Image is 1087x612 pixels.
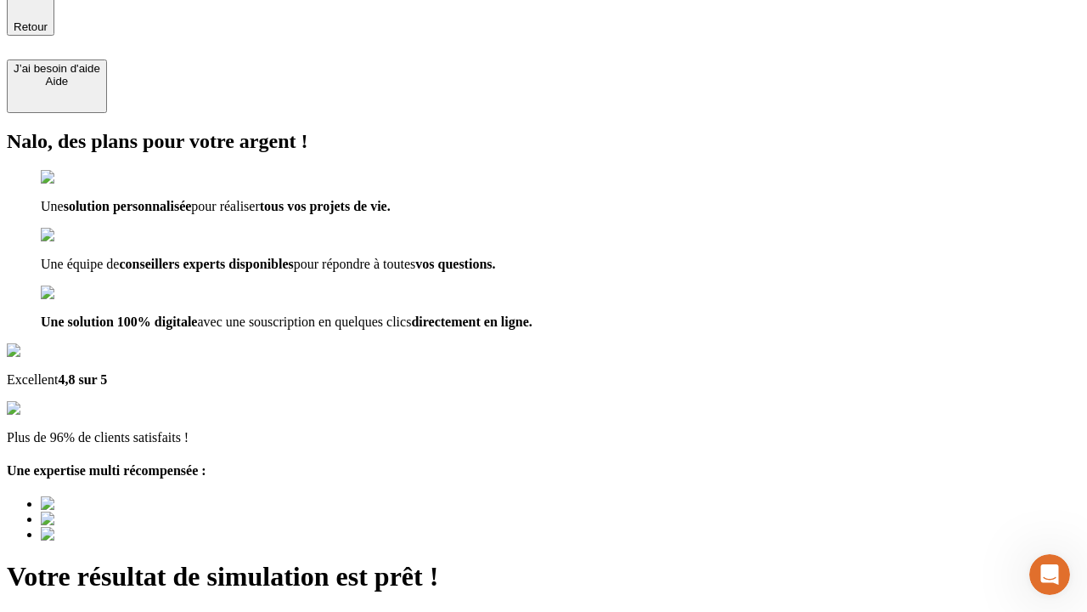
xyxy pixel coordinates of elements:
[41,286,114,301] img: checkmark
[7,463,1080,479] h4: Une expertise multi récompensée :
[41,314,197,329] span: Une solution 100% digitale
[7,401,91,416] img: reviews stars
[14,75,100,88] div: Aide
[41,496,198,512] img: Best savings advice award
[41,527,198,542] img: Best savings advice award
[411,314,532,329] span: directement en ligne.
[7,343,105,359] img: Google Review
[41,257,119,271] span: Une équipe de
[41,228,114,243] img: checkmark
[191,199,259,213] span: pour réaliser
[1029,554,1070,595] iframe: Intercom live chat
[41,199,64,213] span: Une
[14,20,48,33] span: Retour
[294,257,416,271] span: pour répondre à toutes
[119,257,293,271] span: conseillers experts disponibles
[415,257,495,271] span: vos questions.
[7,372,58,387] span: Excellent
[14,62,100,75] div: J’ai besoin d'aide
[58,372,107,387] span: 4,8 sur 5
[41,512,198,527] img: Best savings advice award
[7,561,1080,592] h1: Votre résultat de simulation est prêt !
[41,170,114,185] img: checkmark
[7,430,1080,445] p: Plus de 96% de clients satisfaits !
[64,199,192,213] span: solution personnalisée
[260,199,391,213] span: tous vos projets de vie.
[197,314,411,329] span: avec une souscription en quelques clics
[7,59,107,113] button: J’ai besoin d'aideAide
[7,130,1080,153] h2: Nalo, des plans pour votre argent !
